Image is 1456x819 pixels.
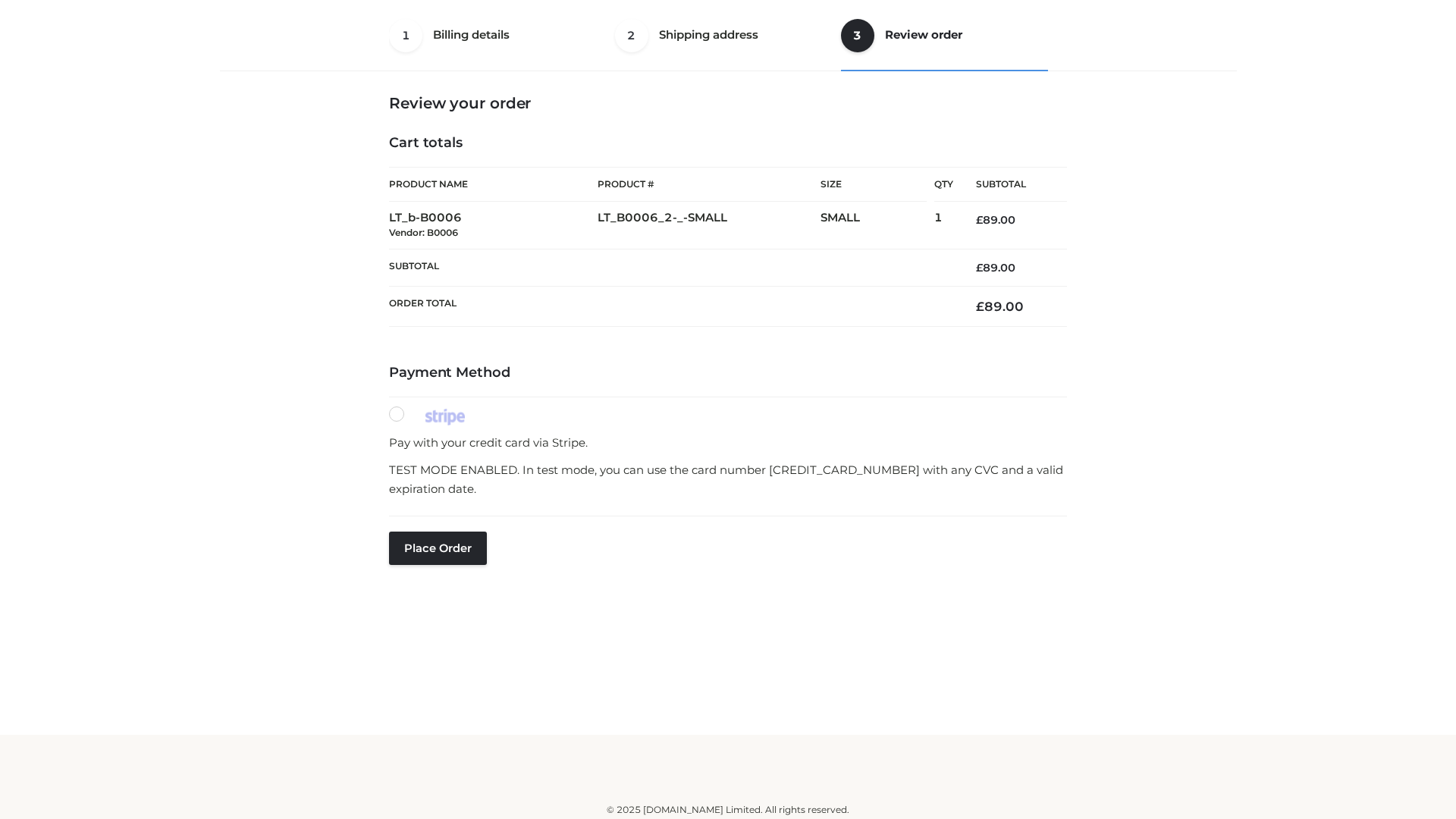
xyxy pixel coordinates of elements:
[389,460,1067,499] p: TEST MODE ENABLED. In test mode, you can use the card number [CREDIT_CARD_NUMBER] with any CVC an...
[389,167,598,202] th: Product Name
[821,168,927,202] th: Size
[934,202,953,249] td: 1
[389,365,1067,381] h4: Payment Method
[389,227,458,238] small: Vendor: B0006
[389,249,953,286] th: Subtotal
[598,167,821,202] th: Product #
[389,135,1067,152] h4: Cart totals
[976,213,1015,227] bdi: 89.00
[976,213,983,227] span: £
[976,261,1015,275] bdi: 89.00
[389,433,1067,453] p: Pay with your credit card via Stripe.
[389,532,487,565] button: Place order
[976,299,984,314] span: £
[225,802,1231,817] div: © 2025 [DOMAIN_NAME] Limited. All rights reserved.
[976,299,1024,314] bdi: 89.00
[953,168,1067,202] th: Subtotal
[821,202,934,249] td: SMALL
[389,94,1067,112] h3: Review your order
[934,167,953,202] th: Qty
[389,287,953,327] th: Order Total
[598,202,821,249] td: LT_B0006_2-_-SMALL
[976,261,983,275] span: £
[389,202,598,249] td: LT_b-B0006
